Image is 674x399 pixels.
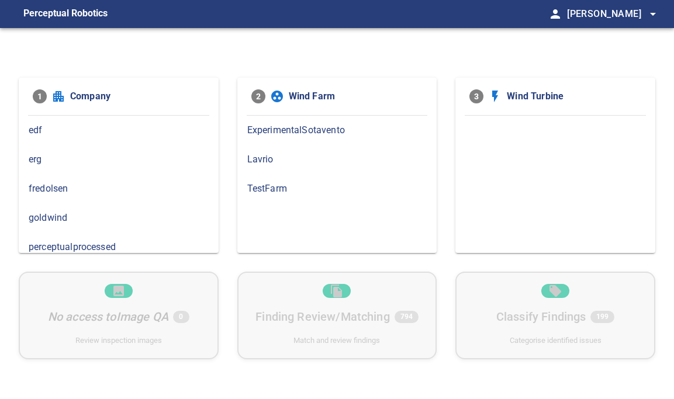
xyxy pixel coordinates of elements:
[469,89,483,103] span: 3
[19,116,219,145] div: edf
[19,145,219,174] div: erg
[247,182,427,196] span: TestFarm
[507,89,641,103] span: Wind Turbine
[548,7,562,21] span: person
[19,203,219,233] div: goldwind
[237,116,437,145] div: ExperimentalSotavento
[646,7,660,21] span: arrow_drop_down
[251,89,265,103] span: 2
[247,152,427,166] span: Lavrio
[237,145,437,174] div: Lavrio
[19,233,219,262] div: perceptualprocessed
[237,174,437,203] div: TestFarm
[247,123,427,137] span: ExperimentalSotavento
[29,123,209,137] span: edf
[33,89,47,103] span: 1
[562,2,660,26] button: [PERSON_NAME]
[289,89,423,103] span: Wind Farm
[29,152,209,166] span: erg
[19,174,219,203] div: fredolsen
[567,6,660,22] span: [PERSON_NAME]
[29,182,209,196] span: fredolsen
[29,211,209,225] span: goldwind
[29,240,209,254] span: perceptualprocessed
[70,89,205,103] span: Company
[23,5,108,23] figcaption: Perceptual Robotics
